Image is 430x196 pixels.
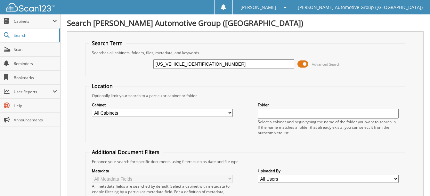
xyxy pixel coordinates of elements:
legend: Location [89,83,116,90]
legend: Additional Document Filters [89,149,163,156]
span: [PERSON_NAME] [240,5,276,9]
label: Metadata [92,168,233,174]
legend: Search Term [89,40,126,47]
span: Cabinets [14,19,53,24]
div: Searches all cabinets, folders, files, metadata, and keywords [89,50,402,55]
span: Bookmarks [14,75,57,80]
h1: Search [PERSON_NAME] Automotive Group ([GEOGRAPHIC_DATA]) [67,18,424,28]
div: Select a cabinet and begin typing the name of the folder you want to search in. If the name match... [258,119,399,135]
label: Cabinet [92,102,233,108]
span: Search [14,33,56,38]
span: Announcements [14,117,57,123]
label: Uploaded By [258,168,399,174]
div: Enhance your search for specific documents using filters such as date and file type. [89,159,402,164]
img: scan123-logo-white.svg [6,3,54,12]
span: Scan [14,47,57,52]
span: User Reports [14,89,53,94]
div: Optionally limit your search to a particular cabinet or folder [89,93,402,98]
span: Advanced Search [312,62,340,67]
label: Folder [258,102,399,108]
span: Help [14,103,57,109]
iframe: Chat Widget [398,165,430,196]
span: [PERSON_NAME] Automotive Group ([GEOGRAPHIC_DATA]) [298,5,423,9]
span: Reminders [14,61,57,66]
